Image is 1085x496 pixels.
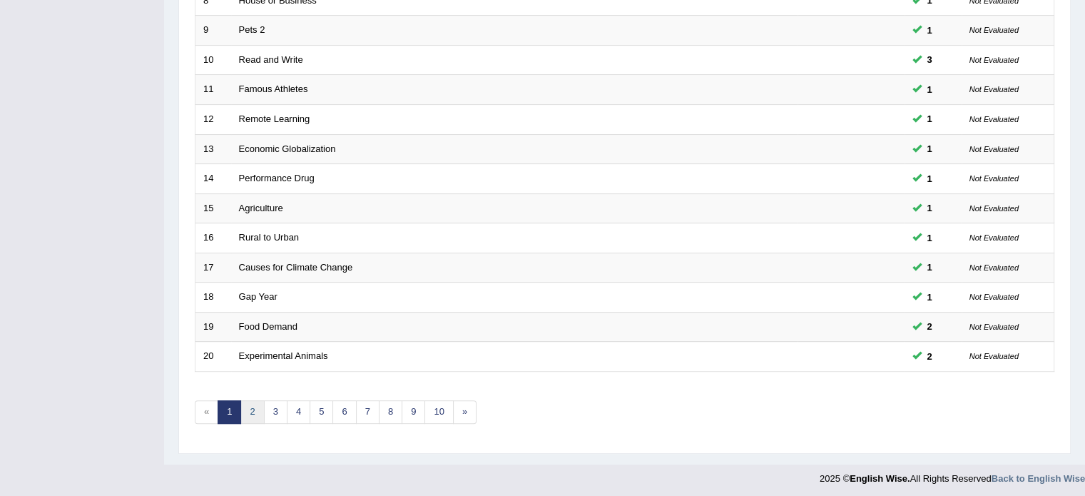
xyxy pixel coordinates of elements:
a: Agriculture [239,203,283,213]
small: Not Evaluated [969,145,1019,153]
td: 14 [195,164,231,194]
span: You can still take this question [922,141,938,156]
td: 9 [195,16,231,46]
a: 10 [424,400,453,424]
td: 18 [195,283,231,313]
div: 2025 © All Rights Reserved [820,465,1085,485]
span: You can still take this question [922,319,938,334]
small: Not Evaluated [969,26,1019,34]
a: Food Demand [239,321,297,332]
small: Not Evaluated [969,352,1019,360]
a: Famous Athletes [239,83,308,94]
a: 7 [356,400,380,424]
a: » [453,400,477,424]
span: « [195,400,218,424]
span: You can still take this question [922,231,938,246]
small: Not Evaluated [969,56,1019,64]
small: Not Evaluated [969,233,1019,242]
small: Not Evaluated [969,85,1019,93]
a: 4 [287,400,310,424]
span: You can still take this question [922,52,938,67]
a: 8 [379,400,402,424]
a: Back to English Wise [992,473,1085,484]
td: 16 [195,223,231,253]
a: 6 [332,400,356,424]
a: Gap Year [239,291,277,302]
a: Remote Learning [239,113,310,124]
span: You can still take this question [922,349,938,364]
small: Not Evaluated [969,174,1019,183]
td: 19 [195,312,231,342]
small: Not Evaluated [969,323,1019,331]
small: Not Evaluated [969,293,1019,301]
a: Performance Drug [239,173,315,183]
small: Not Evaluated [969,115,1019,123]
td: 13 [195,134,231,164]
span: You can still take this question [922,82,938,97]
a: 2 [240,400,264,424]
a: 1 [218,400,241,424]
a: Pets 2 [239,24,265,35]
small: Not Evaluated [969,204,1019,213]
a: Read and Write [239,54,303,65]
span: You can still take this question [922,111,938,126]
a: 5 [310,400,333,424]
td: 20 [195,342,231,372]
td: 10 [195,45,231,75]
a: 3 [264,400,287,424]
td: 12 [195,104,231,134]
span: You can still take this question [922,201,938,216]
td: 15 [195,193,231,223]
a: Causes for Climate Change [239,262,353,273]
a: Rural to Urban [239,232,300,243]
span: You can still take this question [922,290,938,305]
a: 9 [402,400,425,424]
a: Experimental Animals [239,350,328,361]
span: You can still take this question [922,23,938,38]
span: You can still take this question [922,260,938,275]
a: Economic Globalization [239,143,336,154]
strong: English Wise. [850,473,910,484]
span: You can still take this question [922,171,938,186]
td: 17 [195,253,231,283]
td: 11 [195,75,231,105]
small: Not Evaluated [969,263,1019,272]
